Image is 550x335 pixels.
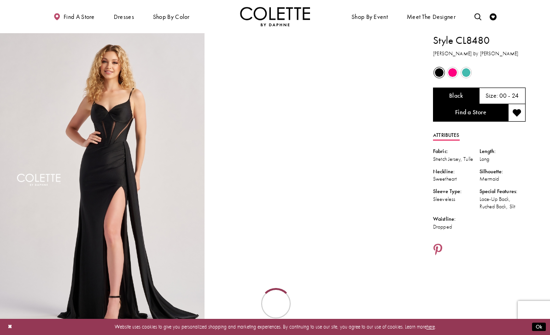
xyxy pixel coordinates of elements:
div: Waistline: [433,215,479,223]
p: Website uses cookies to give you personalized shopping and marketing experiences. By continuing t... [50,322,500,331]
div: Sleeveless [433,195,479,203]
a: Meet the designer [405,7,457,26]
h5: Chosen color [449,93,463,100]
a: Share using Pinterest - Opens in new tab [433,244,443,257]
div: Sleeve Type: [433,188,479,195]
button: Add to wishlist [508,104,526,122]
a: Find a store [52,7,96,26]
div: Special Features: [480,188,526,195]
div: Dropped [433,223,479,231]
span: Shop By Event [351,13,388,20]
button: Close Dialog [4,321,16,333]
div: Silhouette: [480,168,526,176]
div: Length: [480,147,526,155]
h3: [PERSON_NAME] by [PERSON_NAME] [433,50,526,58]
a: Visit Home Page [240,7,310,26]
div: Sweetheart [433,175,479,183]
video: Style CL8480 Colette by Daphne #1 autoplay loop mute video [208,33,412,135]
div: Product color controls state depends on size chosen [433,66,526,79]
span: Meet the designer [407,13,456,20]
a: here [427,323,435,330]
a: Toggle search [473,7,483,26]
button: Submit Dialog [532,323,546,331]
span: Shop by color [153,13,190,20]
div: Black [433,66,445,79]
a: Attributes [433,130,459,141]
div: Mermaid [480,175,526,183]
span: Shop by color [151,7,191,26]
span: Shop By Event [350,7,389,26]
h1: Style CL8480 [433,33,526,48]
h5: 00 - 24 [499,93,519,100]
div: Hot Pink [446,66,459,79]
a: Check Wishlist [488,7,498,26]
span: Size: [486,92,498,100]
div: Long [480,155,526,163]
div: Lace-Up Back, Ruched Back, Slit [480,195,526,211]
span: Find a store [64,13,95,20]
span: Dresses [112,7,136,26]
div: Turquoise [460,66,473,79]
a: Find a Store [433,104,508,122]
img: Colette by Daphne [240,7,310,26]
div: Neckline: [433,168,479,176]
span: Dresses [114,13,134,20]
div: Fabric: [433,147,479,155]
div: Stretch Jersey, Tulle [433,155,479,163]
